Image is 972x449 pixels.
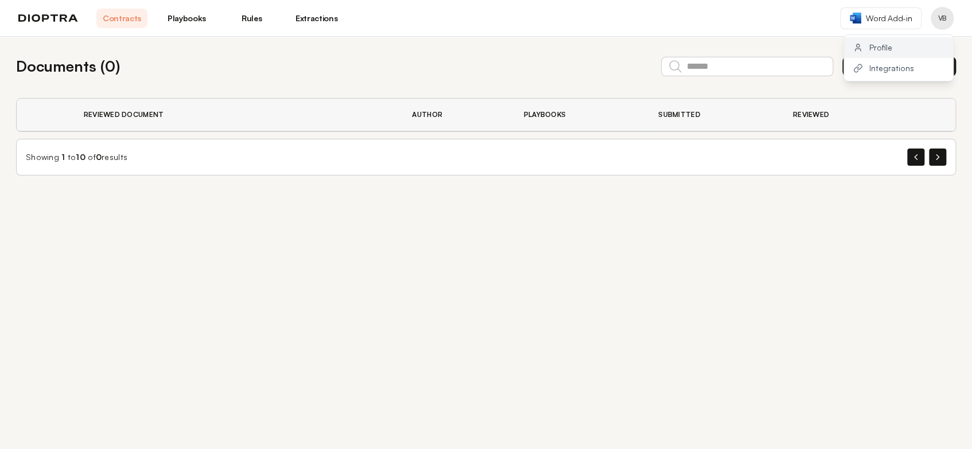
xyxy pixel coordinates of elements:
[850,13,861,24] img: word
[61,152,65,162] span: 1
[931,7,954,30] button: Profile menu
[907,149,924,166] button: Previous
[18,14,78,22] img: logo
[644,99,779,131] th: Submitted
[844,37,953,58] button: Profile
[866,13,912,24] span: Word Add-in
[510,99,645,131] th: Playbooks
[96,9,147,28] a: Contracts
[161,9,212,28] a: Playbooks
[70,99,399,131] th: Reviewed Document
[16,55,120,77] h2: Documents ( 0 )
[291,9,342,28] a: Extractions
[840,7,922,29] a: Word Add-in
[844,58,953,79] button: Integrations
[226,9,277,28] a: Rules
[842,57,956,76] button: Review New Document
[76,152,85,162] span: 10
[26,151,127,163] div: Showing to of results
[96,152,102,162] span: 0
[929,149,946,166] button: Next
[398,99,510,131] th: Author
[779,99,903,131] th: Reviewed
